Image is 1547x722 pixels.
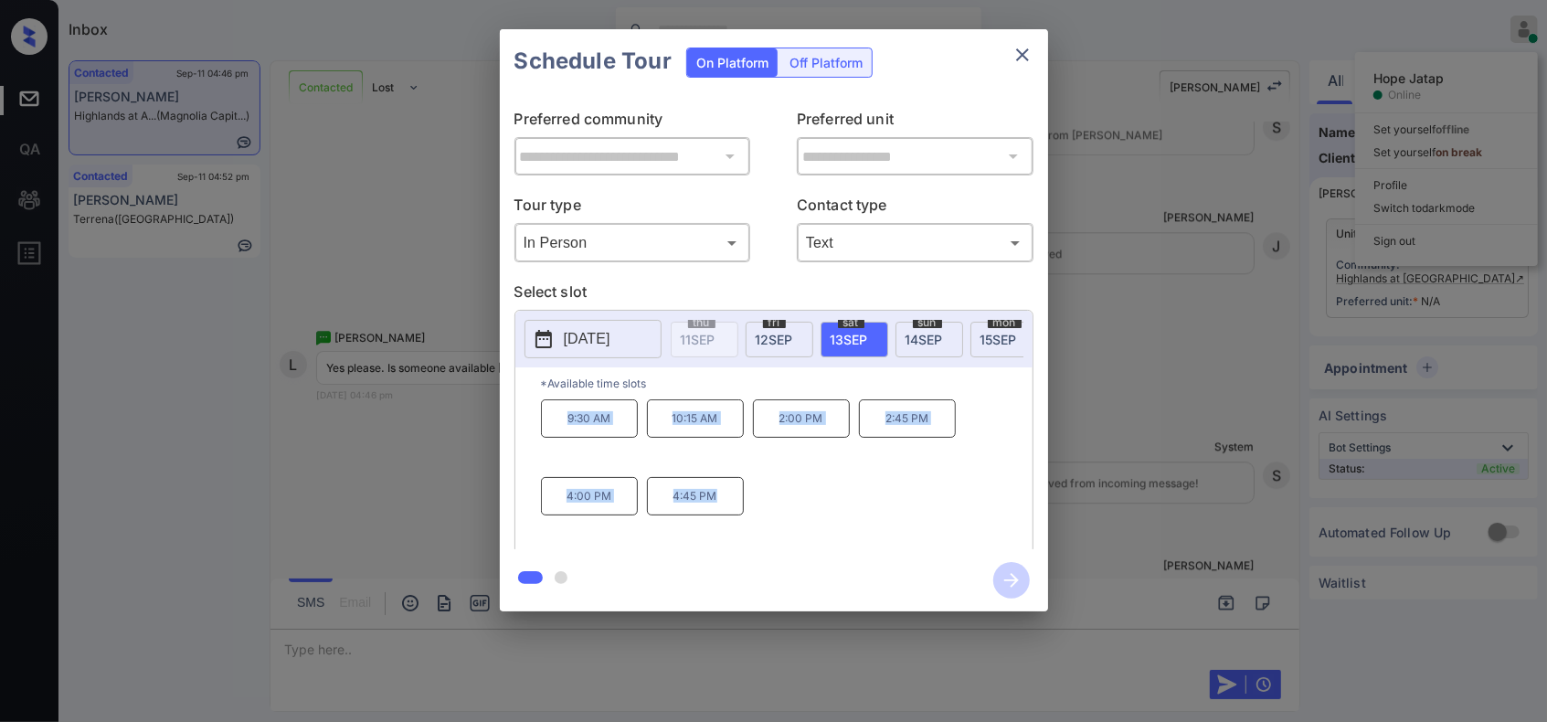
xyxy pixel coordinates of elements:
[753,399,850,438] p: 2:00 PM
[541,367,1033,399] p: *Available time slots
[756,332,793,347] span: 12 SEP
[524,320,662,358] button: [DATE]
[831,332,868,347] span: 13 SEP
[1004,37,1041,73] button: close
[838,317,864,328] span: sat
[763,317,786,328] span: fri
[970,322,1038,357] div: date-select
[780,48,872,77] div: Off Platform
[797,194,1033,223] p: Contact type
[514,194,751,223] p: Tour type
[687,48,778,77] div: On Platform
[988,317,1022,328] span: mon
[647,477,744,515] p: 4:45 PM
[541,477,638,515] p: 4:00 PM
[514,108,751,137] p: Preferred community
[541,399,638,438] p: 9:30 AM
[647,399,744,438] p: 10:15 AM
[913,317,942,328] span: sun
[801,228,1029,258] div: Text
[821,322,888,357] div: date-select
[519,228,747,258] div: In Person
[500,29,686,93] h2: Schedule Tour
[906,332,943,347] span: 14 SEP
[746,322,813,357] div: date-select
[980,332,1017,347] span: 15 SEP
[514,281,1033,310] p: Select slot
[895,322,963,357] div: date-select
[859,399,956,438] p: 2:45 PM
[564,328,610,350] p: [DATE]
[797,108,1033,137] p: Preferred unit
